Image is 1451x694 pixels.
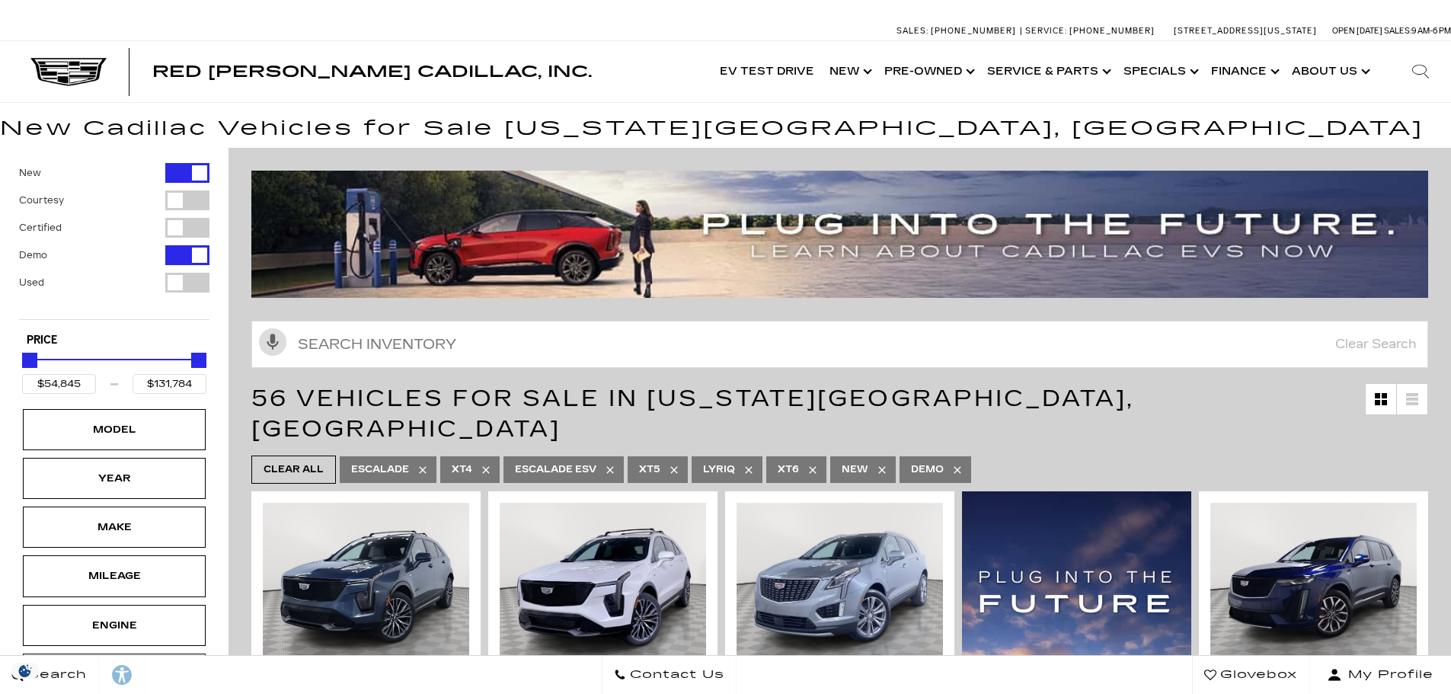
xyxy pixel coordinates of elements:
[23,605,206,646] div: EngineEngine
[515,460,596,479] span: Escalade ESV
[602,656,737,694] a: Contact Us
[626,664,724,686] span: Contact Us
[22,374,96,394] input: Minimum
[1210,503,1419,660] img: 2024 Cadillac XT6 Sport 1
[712,41,822,102] a: EV Test Drive
[23,555,206,596] div: MileageMileage
[76,568,152,584] div: Mileage
[822,41,877,102] a: New
[1284,41,1375,102] a: About Us
[251,171,1440,298] img: ev-blog-post-banners4
[27,334,202,347] h5: Price
[1174,26,1317,36] a: [STREET_ADDRESS][US_STATE]
[263,503,471,660] div: 1 / 2
[980,41,1116,102] a: Service & Parts
[24,664,87,686] span: Search
[19,193,64,208] label: Courtesy
[133,374,206,394] input: Maximum
[351,460,409,479] span: Escalade
[1342,664,1433,686] span: My Profile
[1203,41,1284,102] a: Finance
[23,507,206,548] div: MakeMake
[778,460,799,479] span: XT6
[8,663,43,679] section: Click to Open Cookie Consent Modal
[896,27,1020,35] a: Sales: [PHONE_NUMBER]
[19,275,44,290] label: Used
[737,503,945,659] div: 1 / 2
[1025,26,1067,36] span: Service:
[703,460,735,479] span: LYRIQ
[251,321,1428,368] input: Search Inventory
[23,409,206,450] div: ModelModel
[76,470,152,487] div: Year
[639,460,660,479] span: XT5
[911,460,944,479] span: Demo
[877,41,980,102] a: Pre-Owned
[1020,27,1159,35] a: Service: [PHONE_NUMBER]
[264,460,324,479] span: Clear All
[19,163,209,319] div: Filter by Vehicle Type
[152,64,592,79] a: Red [PERSON_NAME] Cadillac, Inc.
[19,248,47,263] label: Demo
[931,26,1016,36] span: [PHONE_NUMBER]
[191,353,206,368] div: Maximum Price
[1384,26,1411,36] span: Sales:
[452,460,472,479] span: XT4
[19,165,41,181] label: New
[76,421,152,438] div: Model
[1216,664,1297,686] span: Glovebox
[76,519,152,536] div: Make
[152,62,592,81] span: Red [PERSON_NAME] Cadillac, Inc.
[896,26,928,36] span: Sales:
[737,503,945,659] img: 2025 Cadillac XT5 Premium Luxury 1
[263,503,471,660] img: 2024 Cadillac XT4 Sport 1
[842,460,868,479] span: New
[76,617,152,634] div: Engine
[1069,26,1155,36] span: [PHONE_NUMBER]
[30,58,107,87] img: Cadillac Dark Logo with Cadillac White Text
[500,503,708,660] div: 1 / 2
[8,663,43,679] img: Opt-Out Icon
[1116,41,1203,102] a: Specials
[1411,26,1451,36] span: 9 AM-6 PM
[22,347,206,394] div: Price
[1332,26,1382,36] span: Open [DATE]
[19,220,62,235] label: Certified
[251,385,1134,443] span: 56 Vehicles for Sale in [US_STATE][GEOGRAPHIC_DATA], [GEOGRAPHIC_DATA]
[1210,503,1419,660] div: 1 / 2
[500,503,708,660] img: 2025 Cadillac XT4 Sport 1
[1192,656,1309,694] a: Glovebox
[22,353,37,368] div: Minimum Price
[23,458,206,499] div: YearYear
[259,328,286,356] svg: Click to toggle on voice search
[1309,656,1451,694] button: Open user profile menu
